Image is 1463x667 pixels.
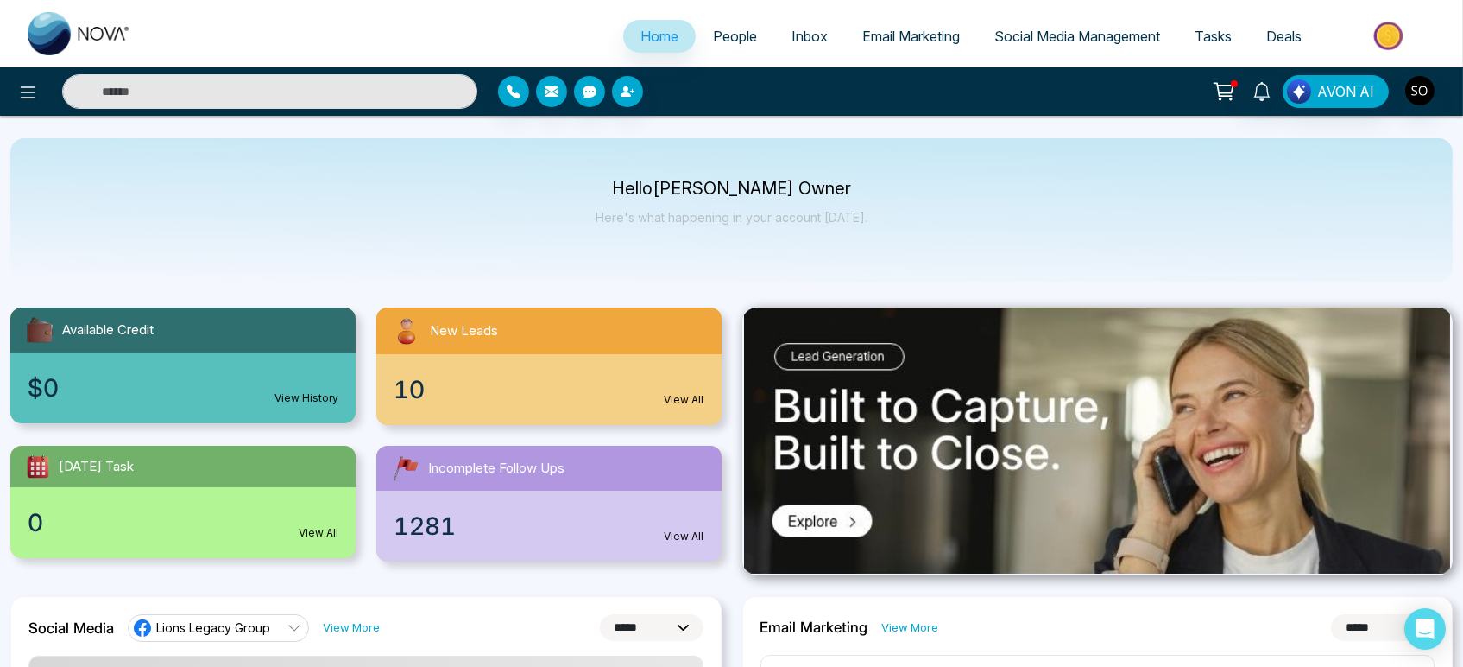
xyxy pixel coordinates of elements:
[1195,28,1232,45] span: Tasks
[665,392,704,408] a: View All
[156,619,270,636] span: Lions Legacy Group
[24,453,52,480] img: todayTask.svg
[366,446,732,562] a: Incomplete Follow Ups1281View All
[28,370,59,406] span: $0
[640,28,678,45] span: Home
[760,619,868,636] h2: Email Marketing
[977,20,1177,53] a: Social Media Management
[665,529,704,544] a: View All
[1404,608,1446,650] div: Open Intercom Messenger
[596,210,867,225] p: Here's what happening in your account [DATE].
[1266,28,1302,45] span: Deals
[1327,16,1453,55] img: Market-place.gif
[713,28,757,45] span: People
[394,372,425,408] span: 10
[1249,20,1319,53] a: Deals
[299,525,338,541] a: View All
[1317,81,1374,102] span: AVON AI
[28,619,114,637] h2: Social Media
[28,12,131,55] img: Nova CRM Logo
[994,28,1160,45] span: Social Media Management
[791,28,828,45] span: Inbox
[59,457,134,477] span: [DATE] Task
[366,308,732,425] a: New Leads10View All
[696,20,774,53] a: People
[862,28,960,45] span: Email Marketing
[390,453,421,484] img: followUps.svg
[623,20,696,53] a: Home
[845,20,977,53] a: Email Marketing
[1177,20,1249,53] a: Tasks
[1405,76,1435,105] img: User Avatar
[24,314,55,346] img: availableCredit.svg
[274,391,338,406] a: View History
[62,321,154,340] span: Available Credit
[394,508,456,544] span: 1281
[428,459,564,479] span: Incomplete Follow Ups
[882,619,939,636] a: View More
[1287,79,1311,104] img: Lead Flow
[28,505,43,541] span: 0
[1283,75,1389,108] button: AVON AI
[774,20,845,53] a: Inbox
[596,181,867,196] p: Hello [PERSON_NAME] Owner
[323,619,380,636] a: View More
[430,321,498,341] span: New Leads
[744,308,1450,574] img: .
[390,314,423,347] img: newLeads.svg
